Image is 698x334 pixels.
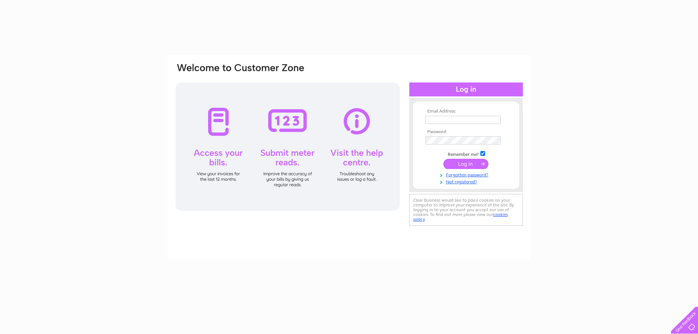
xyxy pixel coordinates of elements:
td: Remember me? [424,150,509,157]
input: Submit [443,159,488,169]
a: Not registered? [425,178,509,185]
div: Clear Business would like to place cookies on your computer to improve your experience of the sit... [409,194,523,226]
th: Password: [424,129,509,135]
a: Forgotten password? [425,171,509,178]
th: Email Address: [424,109,509,114]
a: cookies policy [413,212,508,222]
